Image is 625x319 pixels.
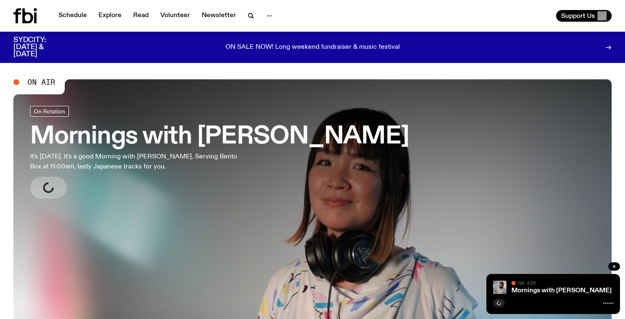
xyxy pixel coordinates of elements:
[30,152,244,172] p: It's [DATE]. It's a good Morning with [PERSON_NAME]. Serving Bento Box at 11:00am, tasty Japanese...
[493,281,506,294] img: Kana Frazer is smiling at the camera with her head tilted slightly to her left. She wears big bla...
[561,12,595,20] span: Support Us
[94,10,127,22] a: Explore
[53,10,92,22] a: Schedule
[13,37,67,58] h3: SYDCITY: [DATE] & [DATE]
[30,125,409,148] h3: Mornings with [PERSON_NAME]
[155,10,195,22] a: Volunteer
[28,78,55,86] span: On Air
[511,287,612,294] a: Mornings with [PERSON_NAME]
[128,10,154,22] a: Read
[197,10,241,22] a: Newsletter
[34,108,65,114] span: On Rotation
[30,106,69,117] a: On Rotation
[30,106,409,198] a: Mornings with [PERSON_NAME]It's [DATE]. It's a good Morning with [PERSON_NAME]. Serving Bento Box...
[518,280,536,286] span: On Air
[225,44,400,51] p: ON SALE NOW! Long weekend fundraiser & music festival
[556,10,612,22] button: Support Us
